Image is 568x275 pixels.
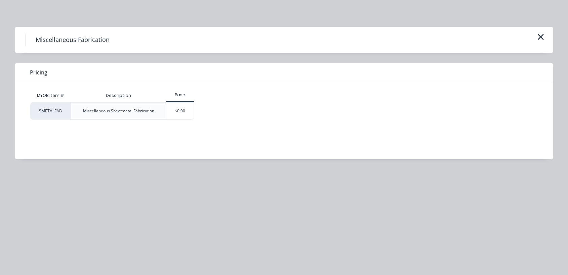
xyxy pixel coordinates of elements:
div: MYOB Item # [30,89,71,102]
div: $0.00 [166,103,194,119]
div: Miscellaneous Sheetmetal Fabrication [83,108,154,114]
div: Base [166,92,194,98]
div: SMETALFAB [30,102,71,120]
span: Pricing [30,68,47,76]
h4: Miscellaneous Fabrication [25,34,120,46]
div: Description [100,87,136,104]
